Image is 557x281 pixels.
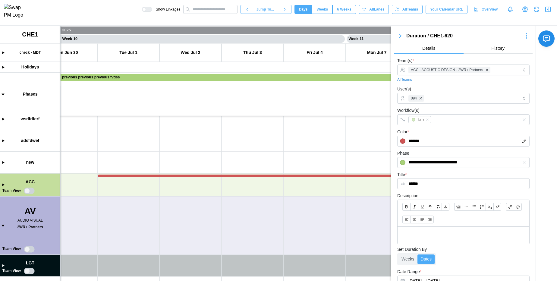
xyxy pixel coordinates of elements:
[514,203,522,211] button: Remove link
[505,4,515,14] a: Notifications
[4,4,28,19] img: Swap PM Logo
[397,172,407,178] label: Title
[316,5,328,14] span: Weeks
[397,86,411,93] label: User(s)
[397,58,414,64] label: Team(s)
[418,117,424,123] div: brrr
[482,5,498,14] span: Overview
[418,216,426,223] button: Align text: justify
[410,203,418,211] button: Italic
[397,193,418,199] label: Description
[470,203,478,211] button: Bullet list
[398,254,417,264] label: Weeks
[410,216,418,223] button: Align text: center
[454,203,462,211] button: Blockquote
[426,216,434,223] button: Align text: right
[299,5,308,14] span: Days
[256,5,274,14] span: Jump To...
[411,67,483,73] span: ACC - ACOUSTIC DESIGN - 2WR+ Partners
[478,203,486,211] button: Ordered list
[411,96,417,101] span: 094
[532,5,541,14] button: Refresh Grid
[442,203,449,211] button: Code
[397,107,420,114] label: Workflow(s)
[397,150,409,157] label: Phase
[397,246,427,253] label: Set Duration By
[462,203,470,211] button: Horizontal line
[397,77,412,83] a: All Teams
[397,269,421,275] label: Date Range
[506,203,514,211] button: Link
[521,5,529,14] a: View Project
[369,5,384,14] span: All Lanes
[422,46,435,50] span: Details
[544,5,552,14] button: Close Drawer
[426,203,434,211] button: Strikethrough
[418,254,435,264] label: Dates
[337,5,351,14] span: 6 Weeks
[402,203,410,211] button: Bold
[406,32,521,40] div: Duration / CHE1-620
[434,203,442,211] button: Clear formatting
[430,5,463,14] span: Your Calendar URL
[493,203,501,211] button: Superscript
[402,5,418,14] span: All Teams
[418,203,426,211] button: Underline
[152,7,180,12] span: Show Linkages
[486,203,493,211] button: Subscript
[402,216,410,223] button: Align text: left
[397,129,409,135] label: Color
[491,46,505,50] span: History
